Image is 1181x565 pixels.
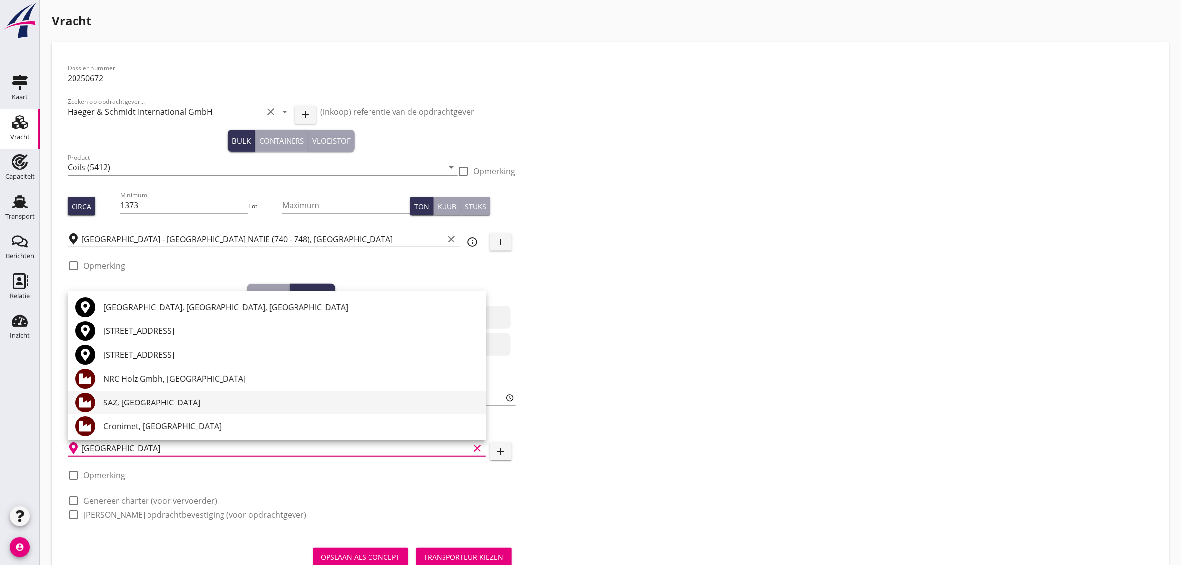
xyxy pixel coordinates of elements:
[312,135,351,147] div: Vloeistof
[83,261,125,271] label: Opmerking
[282,197,410,213] input: Maximum
[424,552,504,562] div: Transporteur kiezen
[290,284,335,302] button: Lossen op
[294,288,331,298] div: Lossen op
[103,420,478,432] div: Cronimet, [GEOGRAPHIC_DATA]
[251,288,285,298] div: Laden op
[12,94,28,100] div: Kaart
[103,349,478,361] div: [STREET_ADDRESS]
[495,445,507,457] i: add
[299,109,311,121] i: add
[438,201,456,212] div: Kuub
[5,173,35,180] div: Capaciteit
[103,397,478,408] div: SAZ, [GEOGRAPHIC_DATA]
[446,161,458,173] i: arrow_drop_down
[495,236,507,248] i: add
[472,442,484,454] i: clear
[259,135,304,147] div: Containers
[68,70,516,86] input: Dossier nummer
[474,166,516,176] label: Opmerking
[232,135,251,147] div: Bulk
[103,325,478,337] div: [STREET_ADDRESS]
[2,2,38,39] img: logo-small.a267ee39.svg
[467,236,479,248] i: info_outline
[434,197,461,215] button: Kuub
[68,160,444,175] input: Product
[461,197,490,215] button: Stuks
[83,470,125,480] label: Opmerking
[410,197,434,215] button: Ton
[265,106,277,118] i: clear
[320,104,516,120] input: (inkoop) referentie van de opdrachtgever
[308,130,355,152] button: Vloeistof
[120,197,248,213] input: Minimum
[103,301,478,313] div: [GEOGRAPHIC_DATA], [GEOGRAPHIC_DATA], [GEOGRAPHIC_DATA]
[414,201,429,212] div: Ton
[5,213,35,220] div: Transport
[81,440,470,456] input: Losplaats
[465,201,486,212] div: Stuks
[83,496,217,506] label: Genereer charter (voor vervoerder)
[10,332,30,339] div: Inzicht
[10,537,30,557] i: account_circle
[52,12,1169,30] h1: Vracht
[68,197,95,215] button: Circa
[72,201,91,212] div: Circa
[248,202,282,211] div: Tot
[103,373,478,385] div: NRC Holz Gmbh, [GEOGRAPHIC_DATA]
[228,130,255,152] button: Bulk
[83,510,306,520] label: [PERSON_NAME] opdrachtbevestiging (voor opdrachtgever)
[6,253,34,259] div: Berichten
[446,233,458,245] i: clear
[10,293,30,299] div: Relatie
[255,130,308,152] button: Containers
[81,231,444,247] input: Laadplaats
[279,106,291,118] i: arrow_drop_down
[247,284,290,302] button: Laden op
[68,104,263,120] input: Zoeken op opdrachtgever...
[321,552,400,562] div: Opslaan als concept
[10,134,30,140] div: Vracht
